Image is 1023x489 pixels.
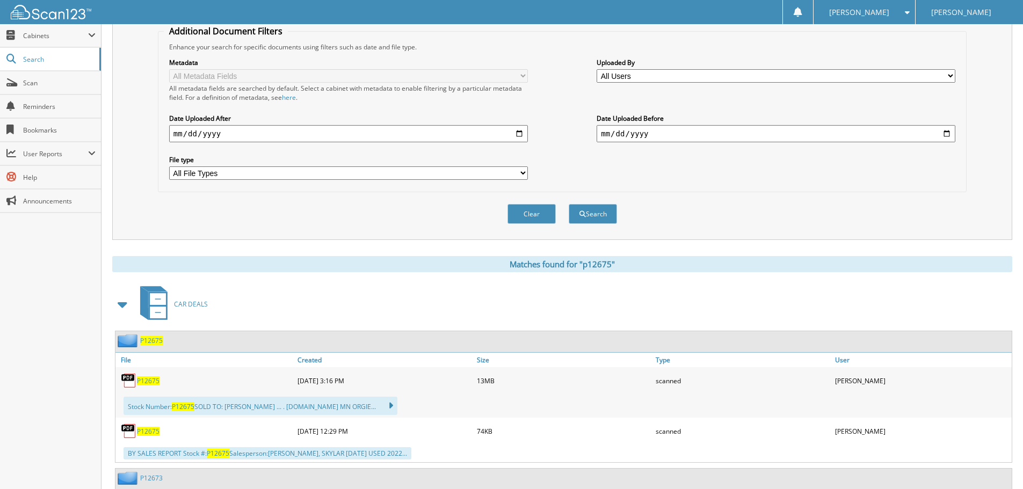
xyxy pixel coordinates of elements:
[931,9,991,16] span: [PERSON_NAME]
[169,84,528,102] div: All metadata fields are searched by default. Select a cabinet with metadata to enable filtering b...
[474,420,654,442] div: 74KB
[23,126,96,135] span: Bookmarks
[474,353,654,367] a: Size
[507,204,556,224] button: Clear
[164,25,288,37] legend: Additional Document Filters
[295,420,474,442] div: [DATE] 12:29 PM
[653,353,832,367] a: Type
[115,353,295,367] a: File
[169,114,528,123] label: Date Uploaded After
[112,256,1012,272] div: Matches found for "p12675"
[140,473,163,483] a: P12673
[121,423,137,439] img: PDF.png
[832,370,1012,391] div: [PERSON_NAME]
[169,155,528,164] label: File type
[169,58,528,67] label: Metadata
[569,204,617,224] button: Search
[172,402,194,411] span: P12675
[653,420,832,442] div: scanned
[832,420,1012,442] div: [PERSON_NAME]
[134,283,208,325] a: CAR DEALS
[832,353,1012,367] a: User
[23,55,94,64] span: Search
[23,102,96,111] span: Reminders
[124,447,411,459] div: BY SALES REPORT Stock #: Salesperson:[PERSON_NAME], SKYLAR [DATE] USED 2022...
[164,42,961,52] div: Enhance your search for specific documents using filters such as date and file type.
[11,5,91,19] img: scan123-logo-white.svg
[174,300,208,309] span: CAR DEALS
[295,370,474,391] div: [DATE] 3:16 PM
[121,373,137,389] img: PDF.png
[969,437,1023,489] iframe: Chat Widget
[118,471,140,485] img: folder2.png
[653,370,832,391] div: scanned
[23,149,88,158] span: User Reports
[23,173,96,182] span: Help
[597,58,955,67] label: Uploaded By
[282,93,296,102] a: here
[295,353,474,367] a: Created
[23,196,96,206] span: Announcements
[597,125,955,142] input: end
[140,336,163,345] a: P12675
[474,370,654,391] div: 13MB
[137,427,159,436] a: P12675
[597,114,955,123] label: Date Uploaded Before
[207,449,229,458] span: P12675
[118,334,140,347] img: folder2.png
[124,397,397,415] div: Stock Number: SOLD TO: [PERSON_NAME] ... . [DOMAIN_NAME] MN ORGIE...
[23,78,96,87] span: Scan
[137,376,159,385] a: P12675
[169,125,528,142] input: start
[829,9,889,16] span: [PERSON_NAME]
[23,31,88,40] span: Cabinets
